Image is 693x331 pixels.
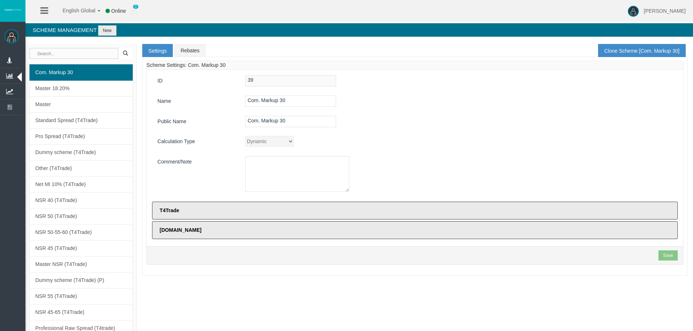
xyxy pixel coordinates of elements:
label: T4Trade [152,202,678,219]
span: Pro Spread (T4Trade) [35,133,85,139]
span: Other (T4Trade) [35,165,72,171]
span: 0 [133,4,139,9]
a: Settings [142,44,173,57]
label: Name [152,96,240,107]
a: Rebates [175,44,205,57]
input: Search... [29,48,118,59]
img: user_small.png [131,8,137,15]
label: ID [152,75,240,86]
span: Professional Raw Spread (T4trade) [35,325,115,331]
span: English Global [53,8,95,13]
img: logo.svg [4,8,22,11]
span: Net MI 10% (T4Trade) [35,181,86,187]
label: Calculation Type [152,136,240,147]
span: Com. Markup 30 [35,69,73,75]
label: Public Name [152,116,240,127]
span: NSR 50-55-60 (T4Trade) [35,229,92,235]
button: New [98,25,116,36]
span: NSR 45 (T4Trade) [35,245,77,251]
span: [PERSON_NAME] [644,8,686,14]
span: NSR 45-65 (T4Trade) [35,309,84,315]
img: user-image [628,6,639,17]
span: Scheme Settings: [147,62,187,68]
span: Master [35,101,51,107]
span: NSR 40 (T4Trade) [35,197,77,203]
label: [DOMAIN_NAME] [152,221,678,239]
span: Dummy scheme (T4Trade) [35,149,96,155]
label: Comment/Note [152,156,240,167]
a: Clone Scheme [Com. Markup 30] [598,44,686,57]
span: Online [111,8,126,14]
span: Com. Markup 30 [188,62,225,68]
span: NSR 55 (T4Trade) [35,293,77,299]
span: Standard Spread (T4Trade) [35,117,97,123]
span: Master NSR (T4Trade) [35,261,87,267]
span: Scheme Management [33,27,97,33]
span: Dummy scheme (T4Trade) (P) [35,277,104,283]
span: NSR 50 (T4Trade) [35,213,77,219]
span: Master 18.20% [35,85,69,91]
